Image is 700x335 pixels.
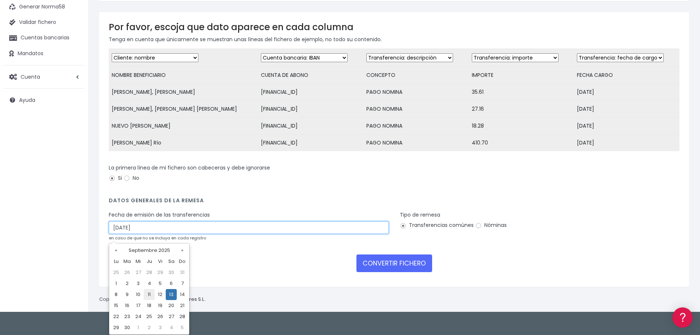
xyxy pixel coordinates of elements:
[363,135,469,152] td: PAGO NOMINA
[475,221,507,229] label: Nóminas
[109,164,270,172] label: La primera línea de mi fichero son cabeceras y debe ignorarse
[258,101,363,118] td: [FINANCIAL_ID]
[574,67,679,84] td: FECHA CARGO
[144,311,155,322] td: 25
[109,84,258,101] td: [PERSON_NAME], [PERSON_NAME]
[21,73,40,80] span: Cuenta
[122,245,177,256] th: Septiembre 2025
[574,135,679,152] td: [DATE]
[122,267,133,278] td: 26
[574,101,679,118] td: [DATE]
[155,322,166,333] td: 3
[400,211,440,219] label: Tipo de remesa
[109,22,679,32] h3: Por favor, escoja que dato aparece en cada columna
[7,177,140,183] div: Programadores
[177,278,188,289] td: 7
[363,84,469,101] td: PAGO NOMINA
[166,289,177,300] td: 13
[7,197,140,210] button: Contáctanos
[7,81,140,88] div: Convertir ficheros
[111,289,122,300] td: 8
[111,322,122,333] td: 29
[122,256,133,267] th: Ma
[166,300,177,311] td: 20
[109,211,210,219] label: Fecha de emisión de las transferencias
[109,101,258,118] td: [PERSON_NAME], [PERSON_NAME] [PERSON_NAME]
[166,256,177,267] th: Sa
[469,135,574,152] td: 410.70
[111,256,122,267] th: Lu
[155,278,166,289] td: 5
[166,267,177,278] td: 30
[111,267,122,278] td: 25
[4,46,85,61] a: Mandatos
[111,278,122,289] td: 1
[177,289,188,300] td: 14
[144,289,155,300] td: 11
[155,300,166,311] td: 19
[7,93,140,104] a: Formatos
[144,256,155,267] th: Ju
[19,96,35,104] span: Ayuda
[166,311,177,322] td: 27
[177,322,188,333] td: 5
[155,256,166,267] th: Vi
[123,174,139,182] label: No
[177,256,188,267] th: Do
[469,118,574,135] td: 18.28
[133,256,144,267] th: Mi
[166,322,177,333] td: 4
[144,267,155,278] td: 28
[109,118,258,135] td: NUEVO [PERSON_NAME]
[122,311,133,322] td: 23
[177,267,188,278] td: 31
[4,69,85,85] a: Cuenta
[122,278,133,289] td: 2
[4,92,85,108] a: Ayuda
[111,245,122,256] th: «
[111,300,122,311] td: 15
[363,101,469,118] td: PAGO NOMINA
[7,63,140,74] a: Información general
[109,135,258,152] td: [PERSON_NAME] Río
[122,300,133,311] td: 16
[155,289,166,300] td: 12
[574,118,679,135] td: [DATE]
[7,116,140,127] a: Videotutoriales
[109,35,679,43] p: Tenga en cuenta que únicamente se muestran unas líneas del fichero de ejemplo, no todo su contenido.
[155,311,166,322] td: 26
[122,322,133,333] td: 30
[133,289,144,300] td: 10
[469,67,574,84] td: IMPORTE
[574,84,679,101] td: [DATE]
[258,84,363,101] td: [FINANCIAL_ID]
[258,135,363,152] td: [FINANCIAL_ID]
[109,197,679,207] h4: Datos generales de la remesa
[133,278,144,289] td: 3
[4,15,85,30] a: Validar fichero
[122,289,133,300] td: 9
[7,104,140,116] a: Problemas habituales
[177,300,188,311] td: 21
[469,84,574,101] td: 35.61
[363,67,469,84] td: CONCEPTO
[363,118,469,135] td: PAGO NOMINA
[144,278,155,289] td: 4
[111,311,122,322] td: 22
[177,311,188,322] td: 28
[258,67,363,84] td: CUENTA DE ABONO
[177,245,188,256] th: »
[133,311,144,322] td: 24
[7,146,140,153] div: Facturación
[144,300,155,311] td: 18
[133,300,144,311] td: 17
[258,118,363,135] td: [FINANCIAL_ID]
[356,254,432,272] button: CONVERTIR FICHERO
[101,212,141,219] a: POWERED BY ENCHANT
[7,158,140,169] a: General
[7,127,140,139] a: Perfiles de empresas
[109,235,206,241] small: en caso de que no se incluya en cada registro
[155,267,166,278] td: 29
[133,267,144,278] td: 27
[144,322,155,333] td: 2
